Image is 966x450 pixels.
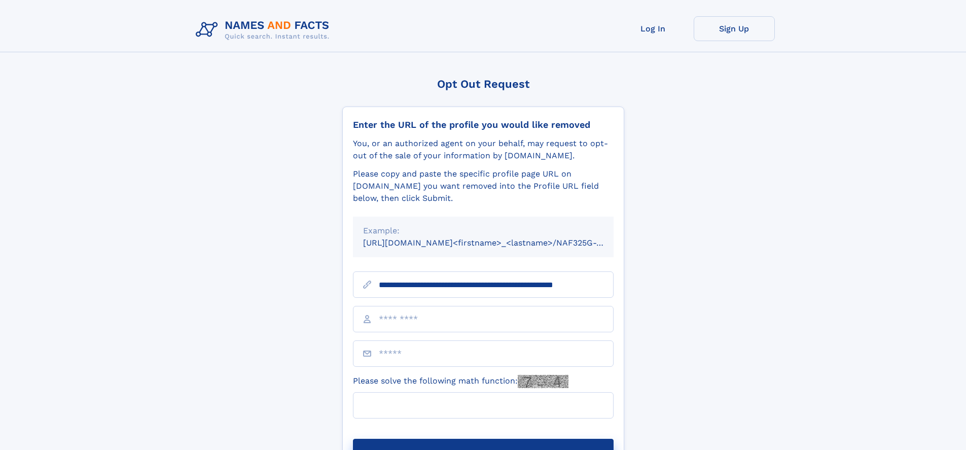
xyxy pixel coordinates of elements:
a: Log In [613,16,694,41]
div: Opt Out Request [342,78,624,90]
div: Example: [363,225,603,237]
div: Please copy and paste the specific profile page URL on [DOMAIN_NAME] you want removed into the Pr... [353,168,614,204]
label: Please solve the following math function: [353,375,568,388]
div: You, or an authorized agent on your behalf, may request to opt-out of the sale of your informatio... [353,137,614,162]
div: Enter the URL of the profile you would like removed [353,119,614,130]
small: [URL][DOMAIN_NAME]<firstname>_<lastname>/NAF325G-xxxxxxxx [363,238,633,248]
a: Sign Up [694,16,775,41]
img: Logo Names and Facts [192,16,338,44]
